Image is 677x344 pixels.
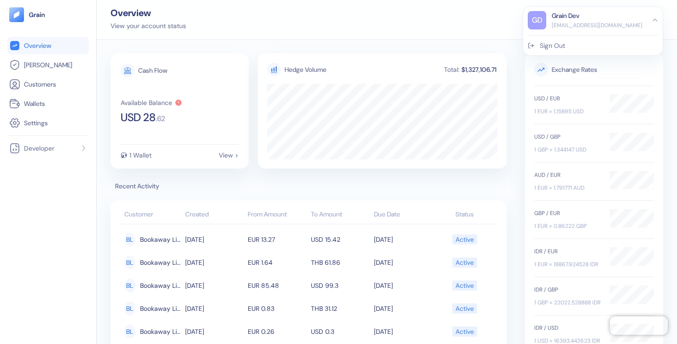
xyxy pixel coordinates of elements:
[124,256,135,269] div: BL
[309,274,372,297] td: USD 99.3
[455,232,474,247] div: Active
[309,320,372,343] td: USD 0.3
[610,316,668,335] iframe: Chatra live chat
[156,115,165,122] span: . 62
[534,107,601,116] div: 1 EUR = 1.15895 USD
[183,228,246,251] td: [DATE]
[534,184,601,192] div: 1 EUR = 1.791771 AUD
[219,152,239,158] div: View >
[437,210,493,219] div: Status
[372,320,435,343] td: [DATE]
[124,302,135,315] div: BL
[9,98,87,109] a: Wallets
[245,251,309,274] td: EUR 1.64
[9,40,87,51] a: Overview
[129,152,152,158] div: 1 Wallet
[455,301,474,316] div: Active
[534,324,601,332] div: IDR / USD
[372,251,435,274] td: [DATE]
[245,297,309,320] td: EUR 0.83
[140,255,181,270] span: Bookaway Live Customer
[24,118,48,128] span: Settings
[309,228,372,251] td: USD 15.42
[111,181,507,191] span: Recent Activity
[140,232,181,247] span: Bookaway Live Customer
[9,79,87,90] a: Customers
[138,67,167,74] div: Cash Flow
[124,233,135,246] div: BL
[111,8,186,17] div: Overview
[24,99,45,108] span: Wallets
[183,251,246,274] td: [DATE]
[120,206,183,224] th: Customer
[24,41,51,50] span: Overview
[534,146,601,154] div: 1 GBP = 1.344147 USD
[534,260,601,268] div: 1 EUR = 18867.924528 IDR
[372,274,435,297] td: [DATE]
[309,297,372,320] td: THB 31.12
[140,278,181,293] span: Bookaway Live Customer
[534,298,601,307] div: 1 GBP = 22022.528888 IDR
[285,65,327,75] div: Hedge Volume
[9,7,24,22] img: logo-tablet-V2.svg
[183,274,246,297] td: [DATE]
[245,320,309,343] td: EUR 0.26
[461,66,497,73] div: $1,327,106.71
[24,60,72,70] span: [PERSON_NAME]
[534,286,601,294] div: IDR / GBP
[540,41,565,51] div: Sign Out
[552,21,642,29] div: [EMAIL_ADDRESS][DOMAIN_NAME]
[455,324,474,339] div: Active
[245,206,309,224] th: From Amount
[124,325,135,338] div: BL
[455,278,474,293] div: Active
[309,206,372,224] th: To Amount
[443,66,461,73] div: Total:
[455,255,474,270] div: Active
[183,320,246,343] td: [DATE]
[121,99,182,106] button: Available Balance
[534,94,601,103] div: USD / EUR
[140,324,181,339] span: Bookaway Live Customer
[372,206,435,224] th: Due Date
[9,59,87,70] a: [PERSON_NAME]
[24,144,54,153] span: Developer
[534,209,601,217] div: GBP / EUR
[372,297,435,320] td: [DATE]
[534,171,601,179] div: AUD / EUR
[24,80,56,89] span: Customers
[121,112,156,123] span: USD 28
[534,247,601,256] div: IDR / EUR
[121,99,172,106] div: Available Balance
[534,222,601,230] div: 1 EUR = 0.86222 GBP
[140,301,181,316] span: Bookaway Live Customer
[245,274,309,297] td: EUR 85.48
[183,206,246,224] th: Created
[245,228,309,251] td: EUR 13.27
[9,117,87,128] a: Settings
[528,11,546,29] div: GD
[124,279,135,292] div: BL
[372,228,435,251] td: [DATE]
[29,12,46,18] img: logo
[552,11,579,21] div: Grain Dev
[183,297,246,320] td: [DATE]
[111,21,186,31] div: View your account status
[534,63,654,76] span: Exchange Rates
[534,133,601,141] div: USD / GBP
[309,251,372,274] td: THB 61.86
